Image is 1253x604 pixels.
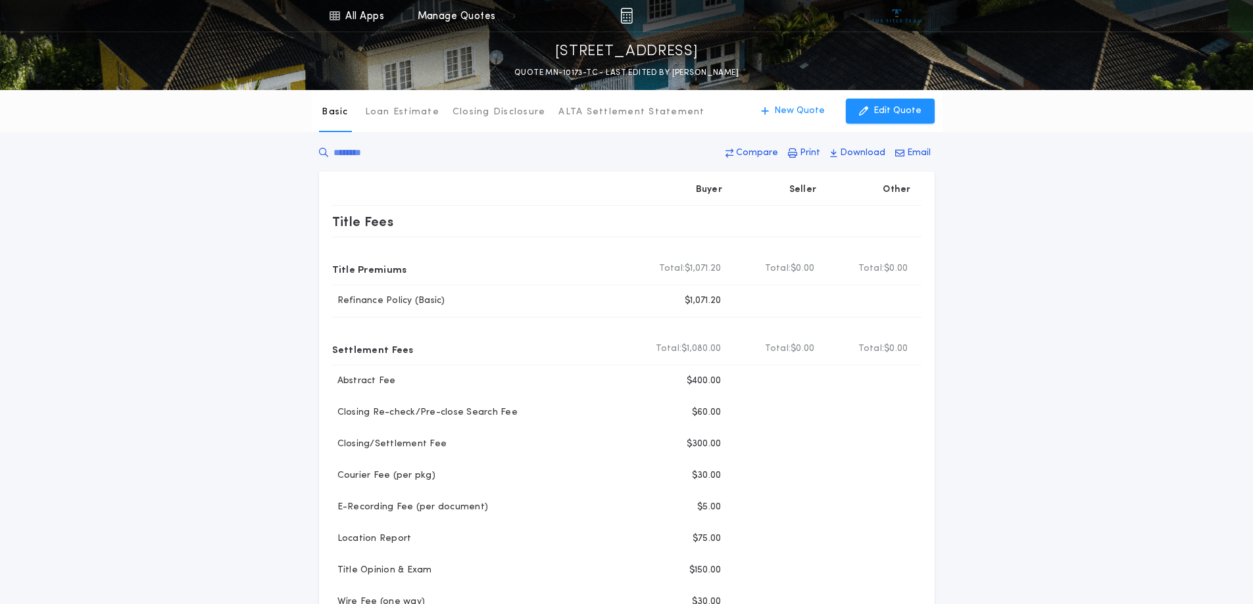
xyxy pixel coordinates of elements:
[840,147,885,160] p: Download
[332,564,432,577] p: Title Opinion & Exam
[697,501,721,514] p: $5.00
[332,338,414,360] p: Settlement Fees
[620,8,633,24] img: img
[514,66,739,80] p: QUOTE MN-10173-TC - LAST EDITED BY [PERSON_NAME]
[873,105,921,118] p: Edit Quote
[800,147,820,160] p: Print
[687,375,722,388] p: $400.00
[858,262,885,275] b: Total:
[332,438,447,451] p: Closing/Settlement Fee
[883,183,910,197] p: Other
[332,294,445,308] p: Refinance Policy (Basic)
[872,9,921,22] img: vs-icon
[692,469,722,482] p: $30.00
[846,99,935,124] button: Edit Quote
[685,294,721,308] p: $1,071.20
[774,105,825,118] p: New Quote
[332,258,407,279] p: Title Premiums
[332,501,489,514] p: E-Recording Fee (per document)
[685,262,721,275] span: $1,071.20
[765,342,791,356] b: Total:
[681,342,721,356] span: $1,080.00
[558,106,704,119] p: ALTA Settlement Statement
[659,262,685,275] b: Total:
[689,564,722,577] p: $150.00
[322,106,348,119] p: Basic
[332,375,396,388] p: Abstract Fee
[555,41,699,62] p: [STREET_ADDRESS]
[791,342,814,356] span: $0.00
[693,532,722,546] p: $75.00
[884,262,908,275] span: $0.00
[826,141,889,165] button: Download
[765,262,791,275] b: Total:
[789,183,817,197] p: Seller
[656,342,682,356] b: Total:
[332,406,518,419] p: Closing Re-check/Pre-close Search Fee
[332,469,435,482] p: Courier Fee (per pkg)
[884,342,908,356] span: $0.00
[332,532,412,546] p: Location Report
[907,147,931,160] p: Email
[696,183,722,197] p: Buyer
[332,211,394,232] p: Title Fees
[687,438,722,451] p: $300.00
[791,262,814,275] span: $0.00
[692,406,722,419] p: $60.00
[453,106,546,119] p: Closing Disclosure
[736,147,778,160] p: Compare
[858,342,885,356] b: Total:
[891,141,935,165] button: Email
[365,106,439,119] p: Loan Estimate
[722,141,782,165] button: Compare
[748,99,838,124] button: New Quote
[784,141,824,165] button: Print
